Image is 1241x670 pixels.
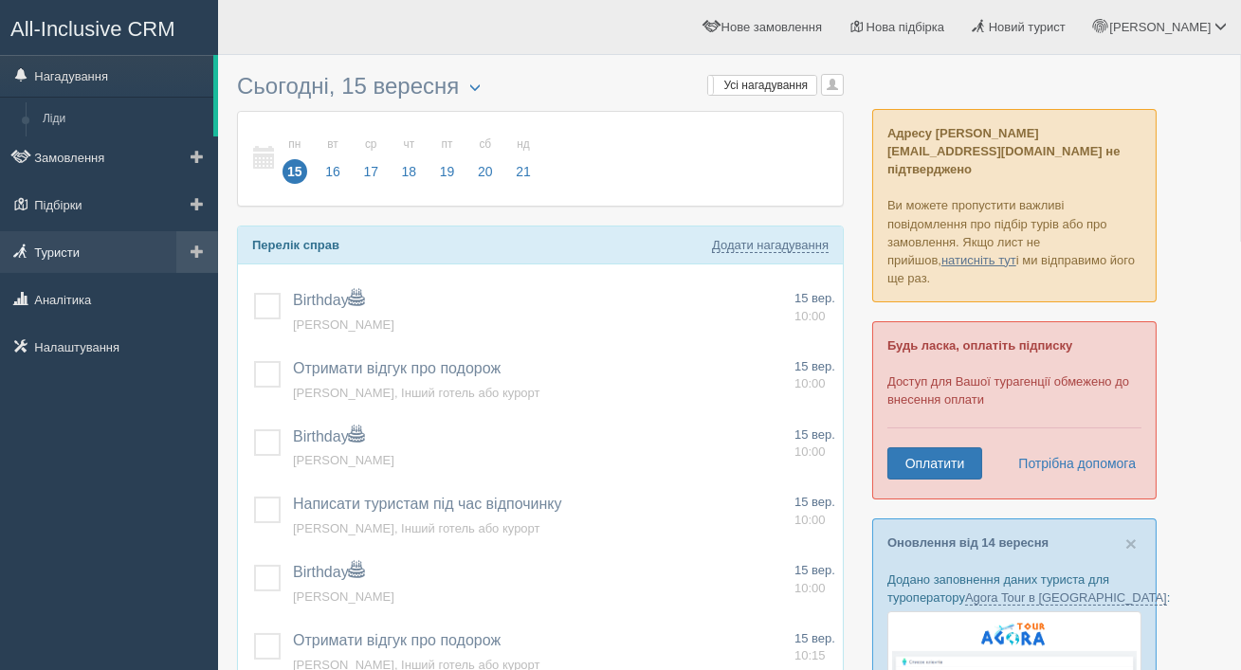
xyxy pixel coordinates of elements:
[872,109,1157,302] p: Ви можете пропустити важливі повідомлення про підбір турів або про замовлення. Якщо лист не прийш...
[794,359,835,373] span: 15 вер.
[867,20,945,34] span: Нова підбірка
[473,136,498,153] small: сб
[293,292,364,308] a: Birthday
[293,632,501,648] a: Отримати відгук про подорож
[794,444,826,459] span: 10:00
[1109,20,1211,34] span: [PERSON_NAME]
[467,126,503,191] a: сб 20
[794,494,835,529] a: 15 вер. 10:00
[237,74,844,101] h3: Сьогодні, 15 вересня
[794,513,826,527] span: 10:00
[293,360,501,376] a: Отримати відгук про подорож
[794,631,835,645] span: 15 вер.
[283,136,307,153] small: пн
[320,159,345,184] span: 16
[392,126,428,191] a: чт 18
[794,495,835,509] span: 15 вер.
[712,238,829,253] a: Додати нагадування
[283,159,307,184] span: 15
[794,630,835,665] a: 15 вер. 10:15
[252,238,339,252] b: Перелік справ
[473,159,498,184] span: 20
[511,159,536,184] span: 21
[1,1,217,53] a: All-Inclusive CRM
[34,102,213,136] a: Ліди
[794,427,835,442] span: 15 вер.
[794,309,826,323] span: 10:00
[320,136,345,153] small: вт
[1125,534,1137,553] button: Close
[293,521,540,535] a: [PERSON_NAME], Інший готель або курорт
[511,136,536,153] small: нд
[397,159,422,184] span: 18
[277,126,313,191] a: пн 15
[10,17,175,41] span: All-Inclusive CRM
[293,453,394,467] a: [PERSON_NAME]
[505,126,537,191] a: нд 21
[429,126,465,191] a: пт 19
[989,20,1066,34] span: Новий турист
[794,563,835,577] span: 15 вер.
[887,570,1141,607] p: Додано заповнення даних туриста для туроператору :
[1125,533,1137,554] span: ×
[435,136,460,153] small: пт
[794,581,826,595] span: 10:00
[794,358,835,393] a: 15 вер. 10:00
[293,386,540,400] a: [PERSON_NAME], Інший готель або курорт
[293,564,364,580] a: Birthday
[794,562,835,597] a: 15 вер. 10:00
[353,126,389,191] a: ср 17
[293,496,562,512] a: Написати туристам під час відпочинку
[887,126,1120,176] b: Адресу [PERSON_NAME][EMAIL_ADDRESS][DOMAIN_NAME] не підтверджено
[794,648,826,662] span: 10:15
[721,20,822,34] span: Нове замовлення
[1006,447,1137,480] a: Потрібна допомога
[887,447,982,480] a: Оплатити
[872,321,1157,499] div: Доступ для Вашої турагенції обмежено до внесення оплати
[887,338,1072,353] b: Будь ласка, оплатіть підписку
[794,290,835,325] a: 15 вер. 10:00
[794,426,835,462] a: 15 вер. 10:00
[435,159,460,184] span: 19
[358,159,383,184] span: 17
[724,79,809,92] span: Усі нагадування
[941,253,1016,267] a: натисніть тут
[965,590,1167,606] a: Agora Tour в [GEOGRAPHIC_DATA]
[887,535,1049,550] a: Оновлення від 14 вересня
[794,291,835,305] span: 15 вер.
[293,317,394,332] a: [PERSON_NAME]
[358,136,383,153] small: ср
[293,589,394,604] a: [PERSON_NAME]
[315,126,351,191] a: вт 16
[293,428,364,444] a: Birthday
[794,376,826,390] span: 10:00
[397,136,422,153] small: чт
